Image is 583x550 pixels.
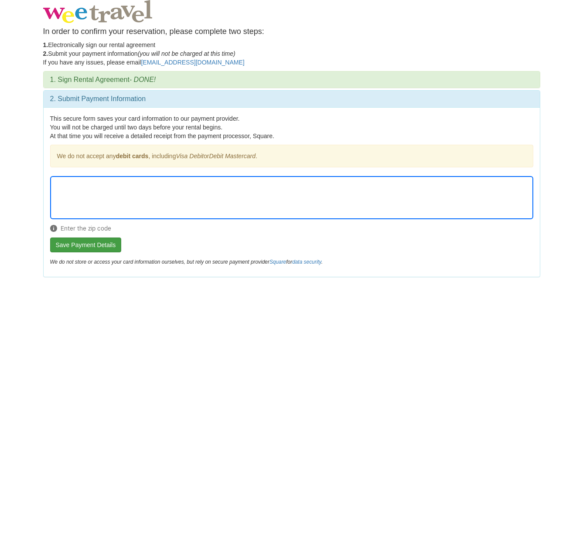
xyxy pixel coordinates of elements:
[50,76,533,84] h3: 1. Sign Rental Agreement
[43,50,48,57] strong: 2.
[116,153,149,160] strong: debit cards
[51,177,533,219] iframe: Secure Credit Card Form
[50,114,533,140] p: This secure form saves your card information to our payment provider. You will not be charged unt...
[50,145,533,167] div: We do not accept any , including or .
[138,50,235,57] em: (you will not be charged at this time)
[43,41,540,67] p: Electronically sign our rental agreement Submit your payment information If you have any issues, ...
[292,259,321,265] a: data security
[50,95,533,103] h3: 2. Submit Payment Information
[209,153,256,160] em: Debit Mastercard
[43,41,48,48] strong: 1.
[176,153,204,160] em: Visa Debit
[50,259,323,265] em: We do not store or access your card information ourselves, but rely on secure payment provider for .
[50,238,122,252] button: Save Payment Details
[269,259,286,265] a: Square
[50,224,533,233] span: Enter the zip code
[130,76,156,83] em: - DONE!
[141,59,244,66] a: [EMAIL_ADDRESS][DOMAIN_NAME]
[43,27,540,36] h4: In order to confirm your reservation, please complete two steps:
